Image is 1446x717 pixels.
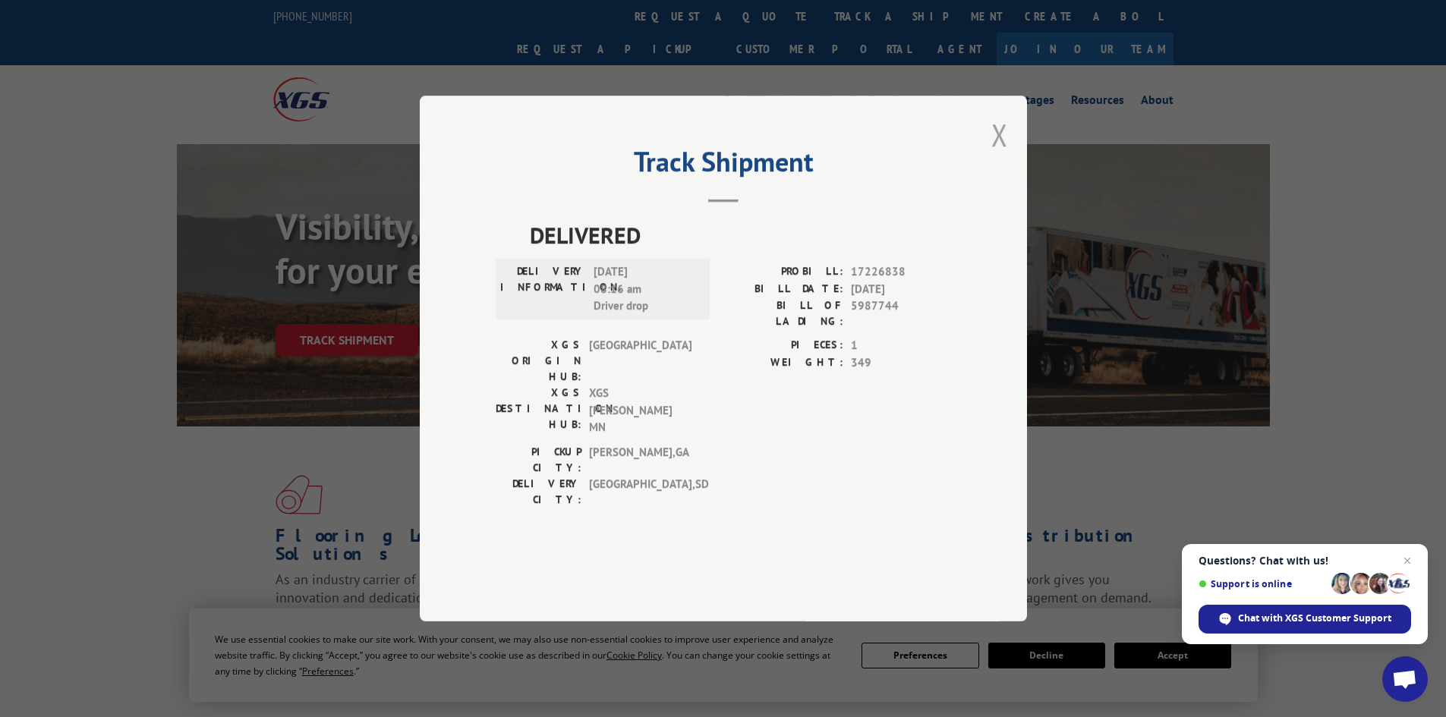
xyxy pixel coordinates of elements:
[1382,656,1428,702] a: Open chat
[723,337,843,354] label: PIECES:
[500,263,586,315] label: DELIVERY INFORMATION:
[851,263,951,281] span: 17226838
[1199,605,1411,634] span: Chat with XGS Customer Support
[851,337,951,354] span: 1
[851,281,951,298] span: [DATE]
[589,337,691,385] span: [GEOGRAPHIC_DATA]
[496,444,581,476] label: PICKUP CITY:
[991,115,1008,155] button: Close modal
[851,297,951,329] span: 5987744
[496,476,581,508] label: DELIVERY CITY:
[496,337,581,385] label: XGS ORIGIN HUB:
[723,354,843,372] label: WEIGHT:
[530,218,951,252] span: DELIVERED
[1238,612,1391,625] span: Chat with XGS Customer Support
[723,297,843,329] label: BILL OF LADING:
[723,281,843,298] label: BILL DATE:
[589,476,691,508] span: [GEOGRAPHIC_DATA] , SD
[594,263,696,315] span: [DATE] 08:16 am Driver drop
[1199,578,1326,590] span: Support is online
[851,354,951,372] span: 349
[496,151,951,180] h2: Track Shipment
[496,385,581,436] label: XGS DESTINATION HUB:
[589,444,691,476] span: [PERSON_NAME] , GA
[589,385,691,436] span: XGS [PERSON_NAME] MN
[723,263,843,281] label: PROBILL:
[1199,555,1411,567] span: Questions? Chat with us!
